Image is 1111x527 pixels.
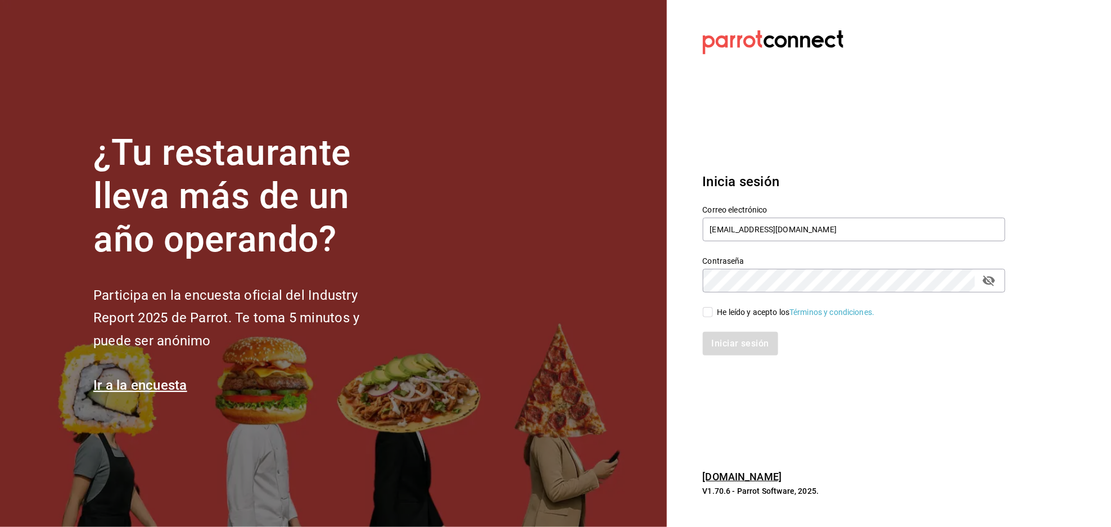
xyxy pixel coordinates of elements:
[703,485,1005,497] p: V1.70.6 - Parrot Software, 2025.
[979,271,999,290] button: passwordField
[703,218,1005,241] input: Ingresa tu correo electrónico
[703,206,1005,214] label: Correo electrónico
[789,308,874,317] a: Términos y condiciones.
[703,172,1005,192] h3: Inicia sesión
[93,132,397,261] h1: ¿Tu restaurante lleva más de un año operando?
[703,471,782,483] a: [DOMAIN_NAME]
[93,284,397,353] h2: Participa en la encuesta oficial del Industry Report 2025 de Parrot. Te toma 5 minutos y puede se...
[717,307,875,318] div: He leído y acepto los
[93,377,187,393] a: Ir a la encuesta
[703,258,1005,265] label: Contraseña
